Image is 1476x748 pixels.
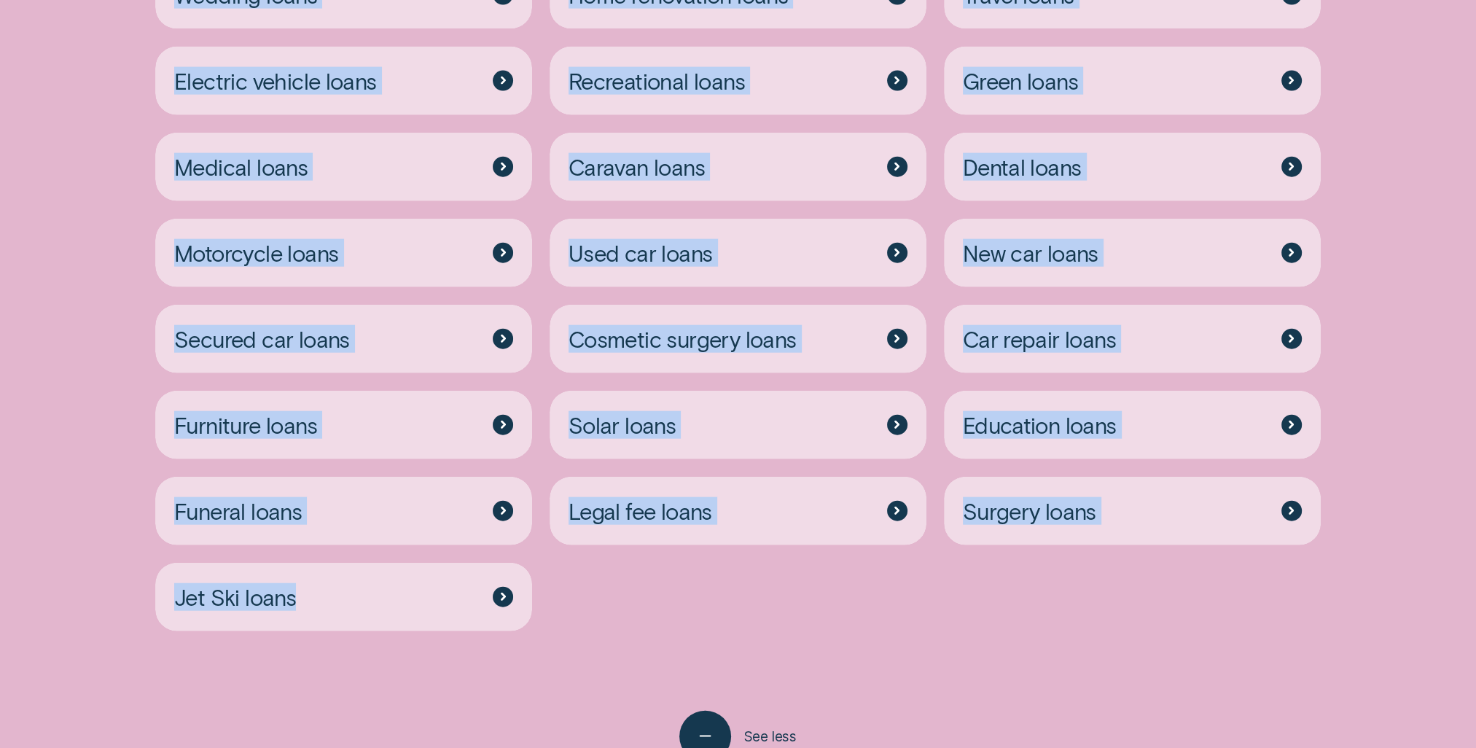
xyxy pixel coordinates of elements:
a: Dental loans [944,133,1321,201]
span: Jet Ski loans [174,583,296,611]
a: Jet Ski loans [155,563,532,631]
a: Green loans [944,47,1321,115]
span: Electric vehicle loans [174,67,377,95]
span: Furniture loans [174,411,317,439]
span: Solar loans [569,411,676,439]
a: Secured car loans [155,305,532,373]
a: Car repair loans [944,305,1321,373]
a: Surgery loans [944,477,1321,545]
span: Recreational loans [569,67,745,95]
span: Car repair loans [963,325,1116,353]
a: Recreational loans [550,47,926,115]
span: Motorcycle loans [174,239,338,267]
span: Dental loans [963,153,1082,181]
span: Cosmetic surgery loans [569,325,797,353]
span: Surgery loans [963,497,1096,525]
span: New car loans [963,239,1098,267]
span: Secured car loans [174,325,350,353]
a: Cosmetic surgery loans [550,305,926,373]
a: Funeral loans [155,477,532,545]
a: Medical loans [155,133,532,201]
a: Legal fee loans [550,477,926,545]
a: New car loans [944,219,1321,287]
span: Education loans [963,411,1117,439]
a: Motorcycle loans [155,219,532,287]
span: Green loans [963,67,1078,95]
a: Caravan loans [550,133,926,201]
span: Funeral loans [174,497,302,525]
a: Furniture loans [155,391,532,459]
a: Solar loans [550,391,926,459]
span: Caravan loans [569,153,705,181]
span: See less [744,728,797,746]
a: Education loans [944,391,1321,459]
a: Used car loans [550,219,926,287]
span: Used car loans [569,239,712,267]
a: Electric vehicle loans [155,47,532,115]
span: Legal fee loans [569,497,712,525]
span: Medical loans [174,153,308,181]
